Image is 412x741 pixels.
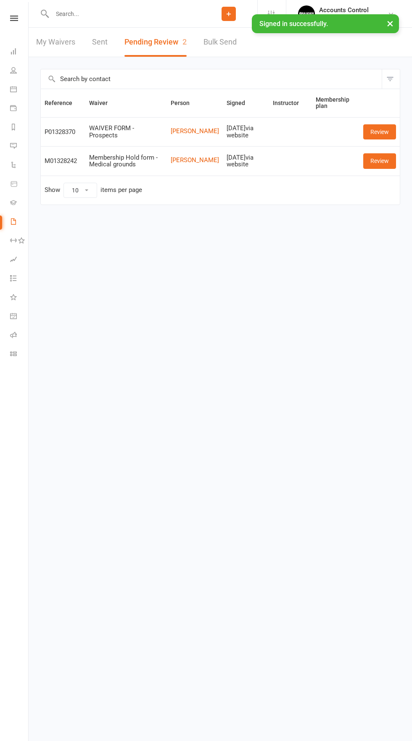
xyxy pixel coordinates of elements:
[45,129,82,136] div: P01328370
[182,37,187,46] span: 2
[10,289,29,307] a: What's New
[45,100,82,106] span: Reference
[363,153,396,168] a: Review
[10,118,29,137] a: Reports
[227,125,265,139] div: [DATE] via website
[10,251,29,270] a: Assessments
[89,125,163,139] div: WAIVER FORM - Prospects
[227,98,254,108] button: Signed
[45,158,82,165] div: M01328242
[10,81,29,100] a: Calendar
[10,326,29,345] a: Roll call kiosk mode
[273,100,308,106] span: Instructor
[10,100,29,118] a: Payments
[227,154,265,168] div: [DATE] via website
[45,98,82,108] button: Reference
[363,124,396,139] a: Review
[10,345,29,364] a: Class kiosk mode
[227,100,254,106] span: Signed
[50,8,200,20] input: Search...
[319,14,369,21] div: [PERSON_NAME]
[259,20,328,28] span: Signed in successfully.
[89,154,163,168] div: Membership Hold form - Medical grounds
[273,98,308,108] button: Instructor
[41,69,382,89] input: Search by contact
[203,28,237,57] a: Bulk Send
[312,89,359,117] th: Membership plan
[89,100,117,106] span: Waiver
[171,128,219,135] a: [PERSON_NAME]
[171,100,199,106] span: Person
[10,175,29,194] a: Product Sales
[10,62,29,81] a: People
[36,28,75,57] a: My Waivers
[171,157,219,164] a: [PERSON_NAME]
[319,6,369,14] div: Accounts Control
[124,28,187,57] button: Pending Review2
[383,14,398,32] button: ×
[10,43,29,62] a: Dashboard
[298,5,315,22] img: thumb_image1701918351.png
[45,183,142,198] div: Show
[92,28,108,57] a: Sent
[10,307,29,326] a: General attendance kiosk mode
[89,98,117,108] button: Waiver
[100,187,142,194] div: items per page
[171,98,199,108] button: Person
